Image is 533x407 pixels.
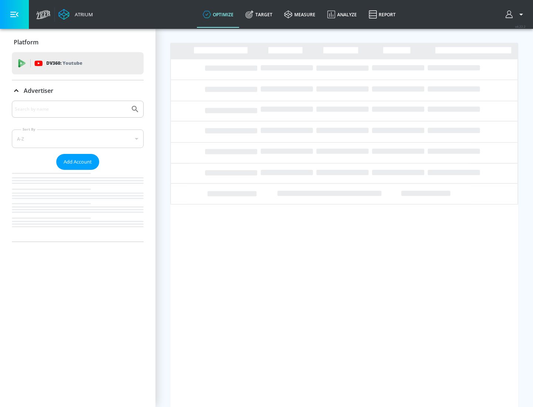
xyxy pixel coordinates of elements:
a: Analyze [321,1,363,28]
p: Platform [14,38,38,46]
nav: list of Advertiser [12,170,144,242]
button: Add Account [56,154,99,170]
div: DV360: Youtube [12,52,144,74]
p: Youtube [63,59,82,67]
label: Sort By [21,127,37,132]
a: optimize [197,1,239,28]
div: Advertiser [12,80,144,101]
a: Atrium [58,9,93,20]
a: Target [239,1,278,28]
span: Add Account [64,158,92,166]
div: A-Z [12,129,144,148]
p: Advertiser [24,87,53,95]
p: DV360: [46,59,82,67]
input: Search by name [15,104,127,114]
div: Advertiser [12,101,144,242]
a: measure [278,1,321,28]
span: v 4.22.2 [515,24,526,28]
div: Platform [12,32,144,53]
div: Atrium [72,11,93,18]
a: Report [363,1,402,28]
